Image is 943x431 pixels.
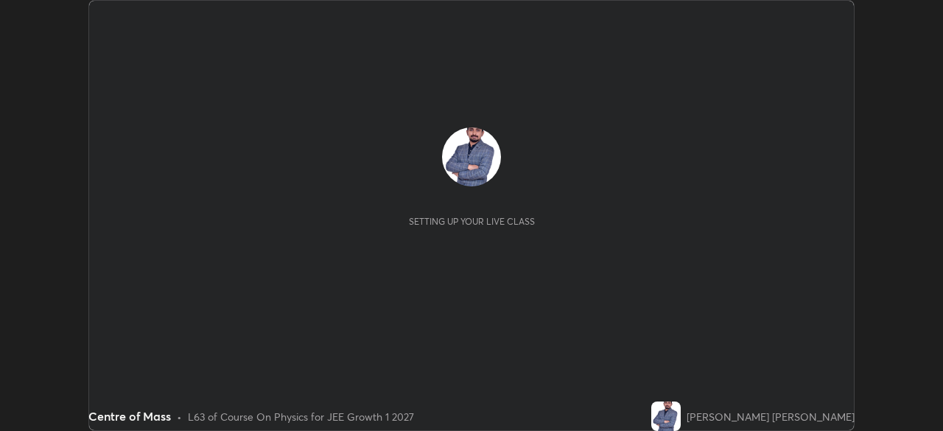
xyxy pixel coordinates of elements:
img: eb3a979bad86496f9925e30dd98b2782.jpg [651,402,681,431]
div: [PERSON_NAME] [PERSON_NAME] [687,409,855,424]
div: L63 of Course On Physics for JEE Growth 1 2027 [188,409,414,424]
img: eb3a979bad86496f9925e30dd98b2782.jpg [442,127,501,186]
div: Centre of Mass [88,407,171,425]
div: • [177,409,182,424]
div: Setting up your live class [409,216,535,227]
